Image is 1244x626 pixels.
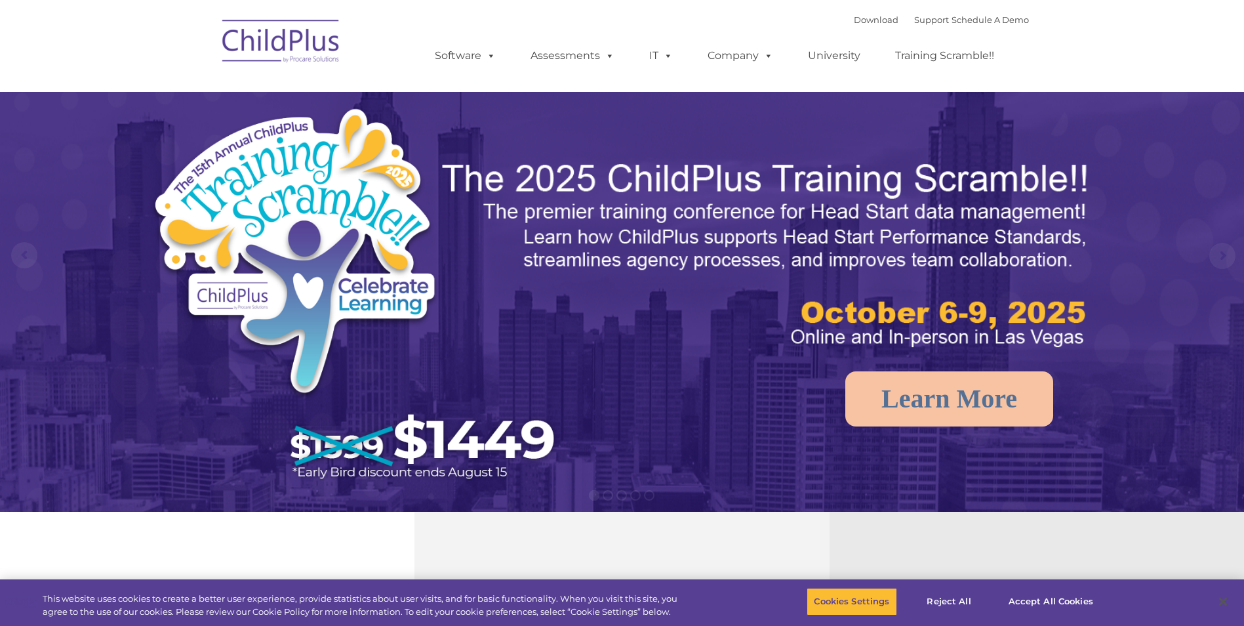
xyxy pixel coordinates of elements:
button: Close [1209,587,1237,616]
img: ChildPlus by Procare Solutions [216,10,347,76]
div: This website uses cookies to create a better user experience, provide statistics about user visit... [43,593,684,618]
a: Support [914,14,949,25]
button: Accept All Cookies [1001,588,1100,616]
font: | [854,14,1029,25]
a: IT [636,43,686,69]
a: Learn More [845,371,1053,427]
button: Cookies Settings [807,588,896,616]
a: Download [854,14,898,25]
button: Reject All [908,588,990,616]
a: University [795,43,873,69]
a: Company [694,43,786,69]
a: Software [422,43,509,69]
a: Assessments [517,43,628,69]
span: Phone number [182,140,238,150]
span: Last name [182,87,222,96]
a: Training Scramble!! [882,43,1007,69]
a: Schedule A Demo [952,14,1029,25]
